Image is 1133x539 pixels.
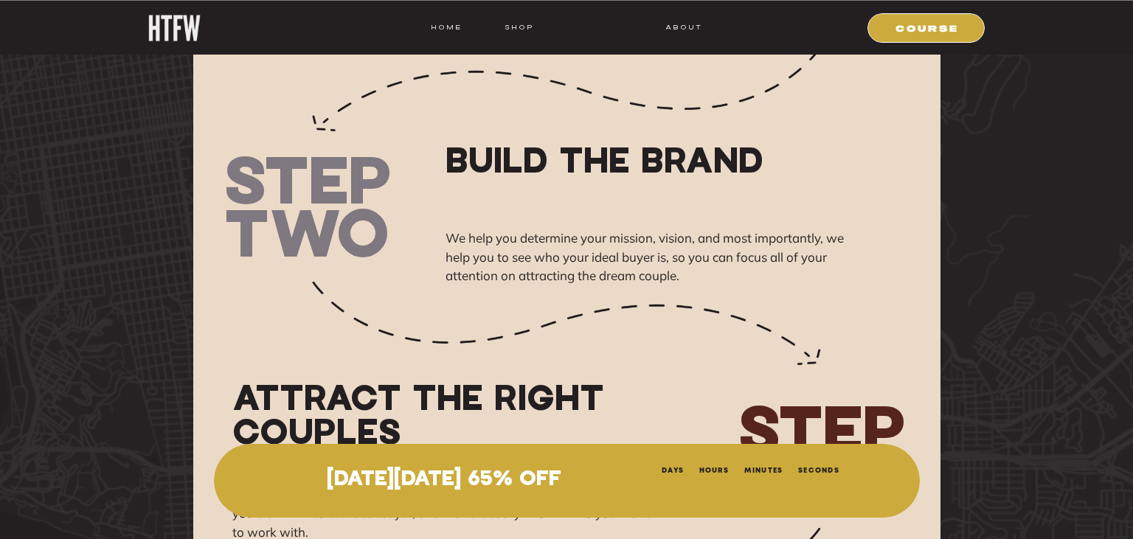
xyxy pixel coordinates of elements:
[665,21,702,34] a: ABOUT
[248,468,640,492] p: [DATE][DATE] 65% OFF
[691,401,906,515] h3: STEP three
[744,463,783,475] li: Minutes
[232,380,729,450] h3: Attract the right couples
[490,21,548,34] a: shop
[224,152,394,265] h3: STEP two
[446,229,867,285] p: We help you determine your mission, vision, and most importantly, we help you to see who your ide...
[431,21,462,34] a: HOME
[446,143,881,212] h3: Build the brand
[877,21,977,34] a: COURSE
[798,463,839,475] li: Seconds
[662,463,684,475] li: Days
[699,463,730,475] li: Hours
